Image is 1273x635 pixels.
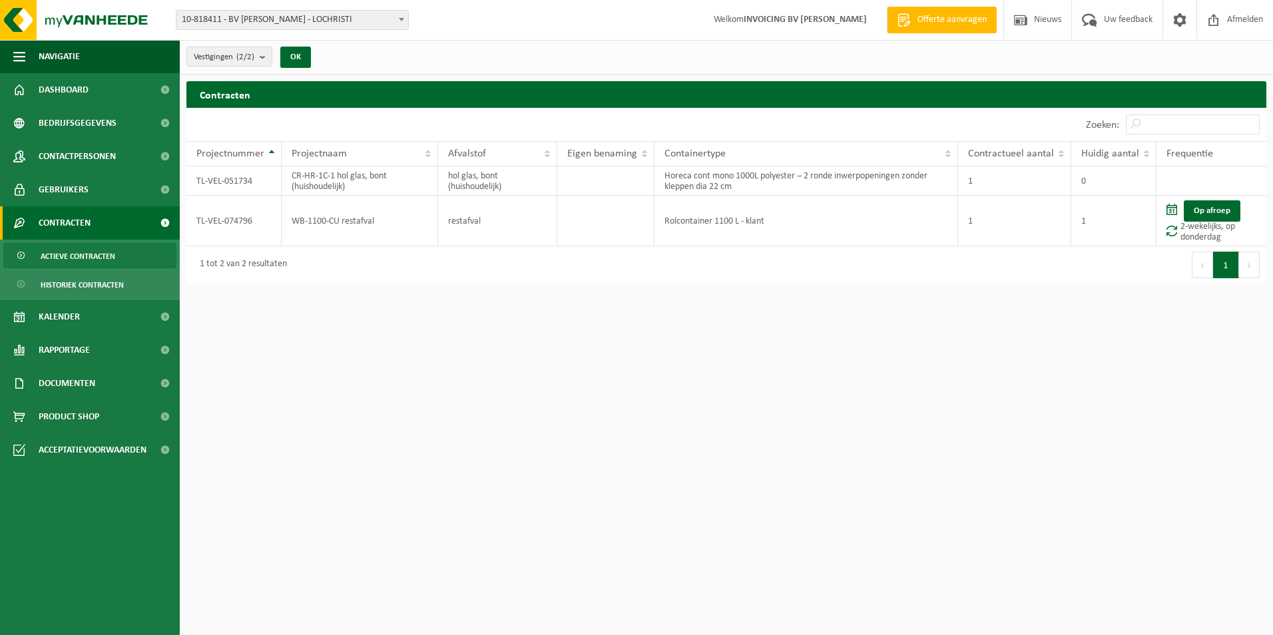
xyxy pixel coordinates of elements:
strong: INVOICING BV [PERSON_NAME] [744,15,867,25]
span: Product Shop [39,400,99,433]
span: Acceptatievoorwaarden [39,433,146,467]
span: Dashboard [39,73,89,106]
button: Next [1239,252,1260,278]
span: Navigatie [39,40,80,73]
a: Historiek contracten [3,272,176,297]
td: 2-wekelijks, op donderdag [1156,196,1266,246]
span: Actieve contracten [41,244,115,269]
button: Previous [1192,252,1213,278]
span: Contracten [39,206,91,240]
span: Contactpersonen [39,140,116,173]
span: Historiek contracten [41,272,124,298]
td: CR-HR-1C-1 hol glas, bont (huishoudelijk) [282,166,438,196]
span: Containertype [664,148,726,159]
span: Vestigingen [194,47,254,67]
td: restafval [438,196,557,246]
button: Vestigingen(2/2) [186,47,272,67]
span: Bedrijfsgegevens [39,106,117,140]
a: Actieve contracten [3,243,176,268]
span: Projectnaam [292,148,347,159]
span: Documenten [39,367,95,400]
span: Frequentie [1166,148,1213,159]
button: 1 [1213,252,1239,278]
span: Afvalstof [448,148,486,159]
count: (2/2) [236,53,254,61]
td: 1 [1071,196,1156,246]
span: Gebruikers [39,173,89,206]
td: 1 [958,166,1071,196]
button: OK [280,47,311,68]
label: Zoeken: [1086,120,1119,130]
span: Contractueel aantal [968,148,1054,159]
span: Kalender [39,300,80,333]
td: 1 [958,196,1071,246]
span: Rapportage [39,333,90,367]
td: Horeca cont mono 1000L polyester – 2 ronde inwerpopeningen zonder kleppen dia 22 cm [654,166,958,196]
td: 0 [1071,166,1156,196]
span: Eigen benaming [567,148,637,159]
span: Projectnummer [196,148,264,159]
td: hol glas, bont (huishoudelijk) [438,166,557,196]
td: WB-1100-CU restafval [282,196,438,246]
a: Offerte aanvragen [887,7,997,33]
span: Offerte aanvragen [914,13,990,27]
span: Huidig aantal [1081,148,1139,159]
td: Rolcontainer 1100 L - klant [654,196,958,246]
td: TL-VEL-074796 [186,196,282,246]
td: TL-VEL-051734 [186,166,282,196]
a: Op afroep [1184,200,1240,222]
span: 10-818411 - BV ANDRE DE STERCKE - LOCHRISTI [176,10,409,30]
div: 1 tot 2 van 2 resultaten [193,253,287,277]
span: 10-818411 - BV ANDRE DE STERCKE - LOCHRISTI [176,11,408,29]
h2: Contracten [186,81,1266,107]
